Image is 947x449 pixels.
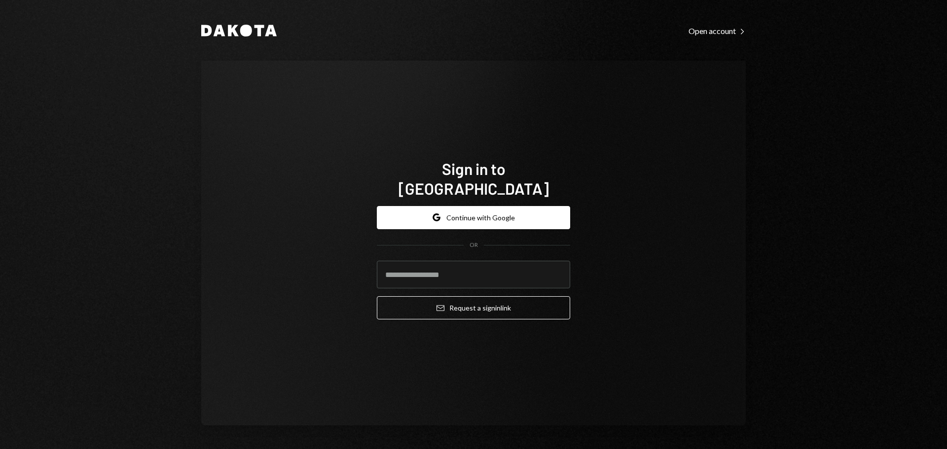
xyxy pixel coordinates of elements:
[689,25,746,36] a: Open account
[470,241,478,249] div: OR
[377,206,570,229] button: Continue with Google
[377,296,570,319] button: Request a signinlink
[689,26,746,36] div: Open account
[377,159,570,198] h1: Sign in to [GEOGRAPHIC_DATA]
